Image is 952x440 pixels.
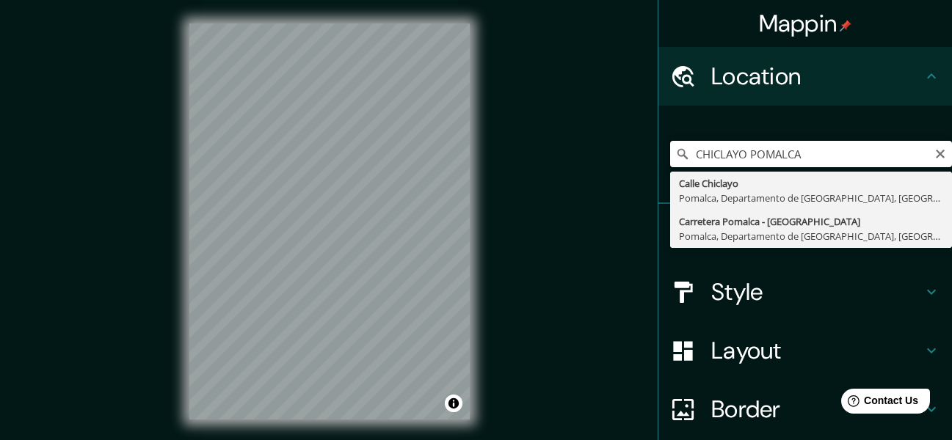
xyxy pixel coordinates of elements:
[759,9,852,38] h4: Mappin
[658,380,952,439] div: Border
[711,395,923,424] h4: Border
[658,204,952,263] div: Pins
[711,219,923,248] h4: Pins
[679,191,943,205] div: Pomalca, Departamento de [GEOGRAPHIC_DATA], [GEOGRAPHIC_DATA]
[679,214,943,229] div: Carretera Pomalca - [GEOGRAPHIC_DATA]
[711,336,923,365] h4: Layout
[658,263,952,321] div: Style
[711,62,923,91] h4: Location
[711,277,923,307] h4: Style
[658,321,952,380] div: Layout
[679,229,943,243] div: Pomalca, Departamento de [GEOGRAPHIC_DATA], [GEOGRAPHIC_DATA]
[189,23,470,419] canvas: Map
[840,20,851,32] img: pin-icon.png
[679,176,943,191] div: Calle Chiclayo
[445,395,462,412] button: Toggle attribution
[658,47,952,106] div: Location
[934,146,946,160] button: Clear
[821,383,936,424] iframe: Help widget launcher
[670,141,952,167] input: Pick your city or area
